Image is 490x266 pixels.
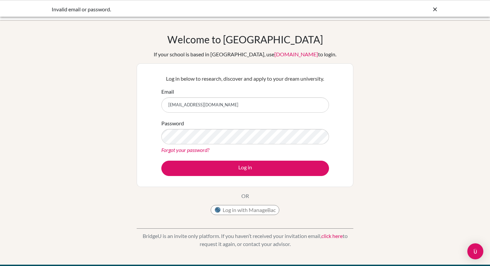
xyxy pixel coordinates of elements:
label: Password [161,119,184,127]
a: [DOMAIN_NAME] [274,51,318,57]
button: Log in [161,161,329,176]
a: click here [321,233,343,239]
p: BridgeU is an invite only platform. If you haven’t received your invitation email, to request it ... [137,232,353,248]
div: Invalid email or password. [52,5,338,13]
button: Log in with ManageBac [211,205,279,215]
label: Email [161,88,174,96]
h1: Welcome to [GEOGRAPHIC_DATA] [167,33,323,45]
a: Forgot your password? [161,147,209,153]
div: If your school is based in [GEOGRAPHIC_DATA], use to login. [154,50,336,58]
p: Log in below to research, discover and apply to your dream university. [161,75,329,83]
p: OR [241,192,249,200]
div: Open Intercom Messenger [467,243,483,259]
